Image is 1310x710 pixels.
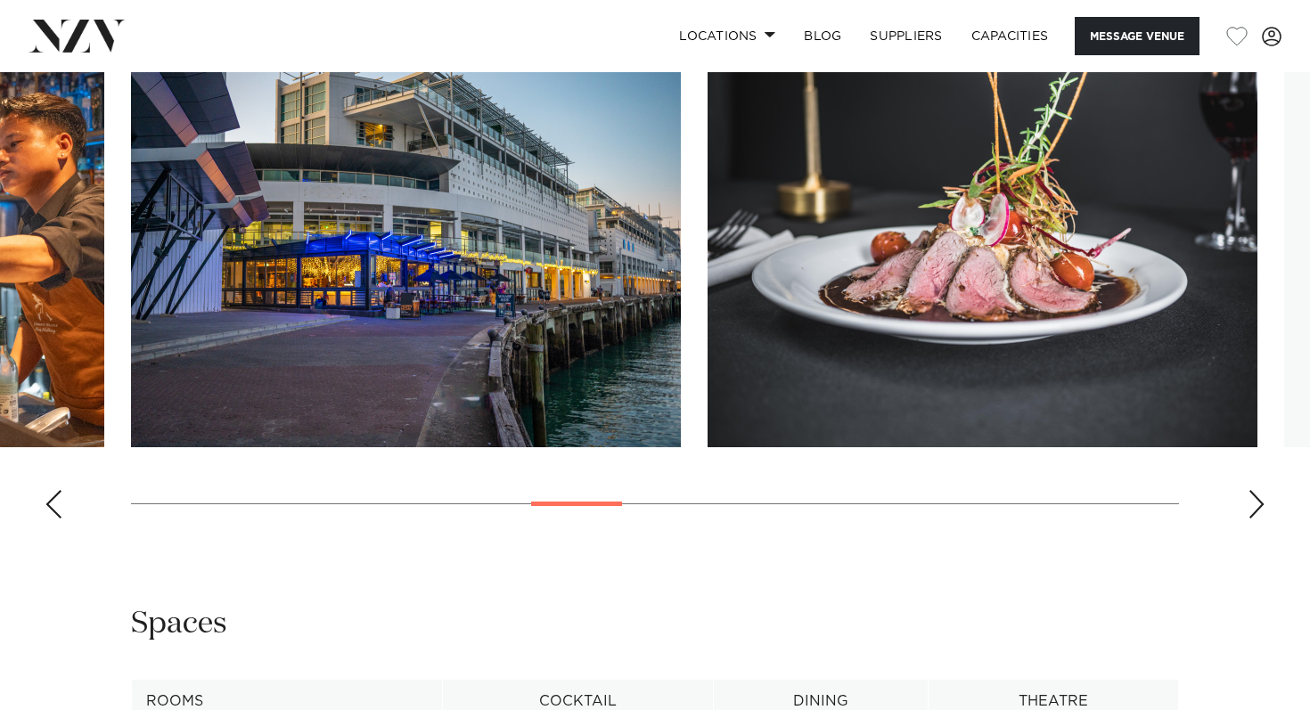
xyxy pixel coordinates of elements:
button: Message Venue [1075,17,1199,55]
h2: Spaces [131,604,227,644]
a: BLOG [790,17,856,55]
a: SUPPLIERS [856,17,956,55]
img: nzv-logo.png [29,20,126,52]
swiper-slide: 10 / 21 [708,44,1257,447]
a: Capacities [957,17,1063,55]
a: Locations [665,17,790,55]
swiper-slide: 9 / 21 [131,44,681,447]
